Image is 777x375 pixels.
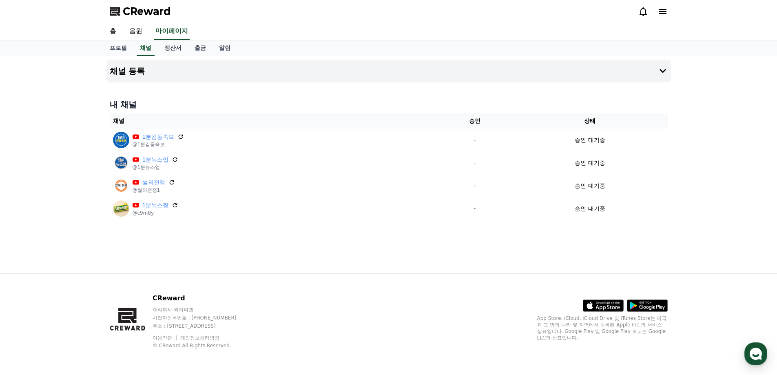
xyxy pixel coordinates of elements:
[575,204,605,213] p: 승인 대기중
[153,315,252,321] p: 사업자등록번호 : [PHONE_NUMBER]
[153,323,252,329] p: 주소 : [STREET_ADDRESS]
[103,40,133,56] a: 프로필
[440,159,509,167] p: -
[153,306,252,313] p: 주식회사 와이피랩
[133,141,184,148] p: @1분감동속보
[153,293,252,303] p: CReward
[153,335,178,341] a: 이용약관
[133,210,179,216] p: @c9m8y
[153,342,252,349] p: © CReward All Rights Reserved.
[142,201,169,210] a: 1분뉴스짤
[113,178,129,194] img: 썰의전쟁
[537,315,668,341] p: App Store, iCloud, iCloud Drive 및 iTunes Store는 미국과 그 밖의 나라 및 지역에서 등록된 Apple Inc.의 서비스 상표입니다. Goo...
[113,155,129,171] img: 1분뉴스업
[142,155,169,164] a: 1분뉴스업
[123,23,149,40] a: 음원
[440,182,509,190] p: -
[142,133,175,141] a: 1분감동속보
[188,40,213,56] a: 출금
[103,23,123,40] a: 홈
[106,60,671,82] button: 채널 등록
[110,67,145,75] h4: 채널 등록
[440,204,509,213] p: -
[133,187,175,193] p: @썰의전쟁1
[575,182,605,190] p: 승인 대기중
[133,164,179,171] p: @1분뉴스업
[213,40,237,56] a: 알림
[113,132,129,148] img: 1분감동속보
[437,113,512,129] th: 승인
[575,159,605,167] p: 승인 대기중
[154,23,190,40] a: 마이페이지
[575,136,605,144] p: 승인 대기중
[512,113,667,129] th: 상태
[123,5,171,18] span: CReward
[110,99,668,110] h4: 내 채널
[113,200,129,217] img: 1분뉴스짤
[110,5,171,18] a: CReward
[110,113,437,129] th: 채널
[440,136,509,144] p: -
[137,40,155,56] a: 채널
[158,40,188,56] a: 정산서
[180,335,219,341] a: 개인정보처리방침
[142,178,165,187] a: 썰의전쟁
